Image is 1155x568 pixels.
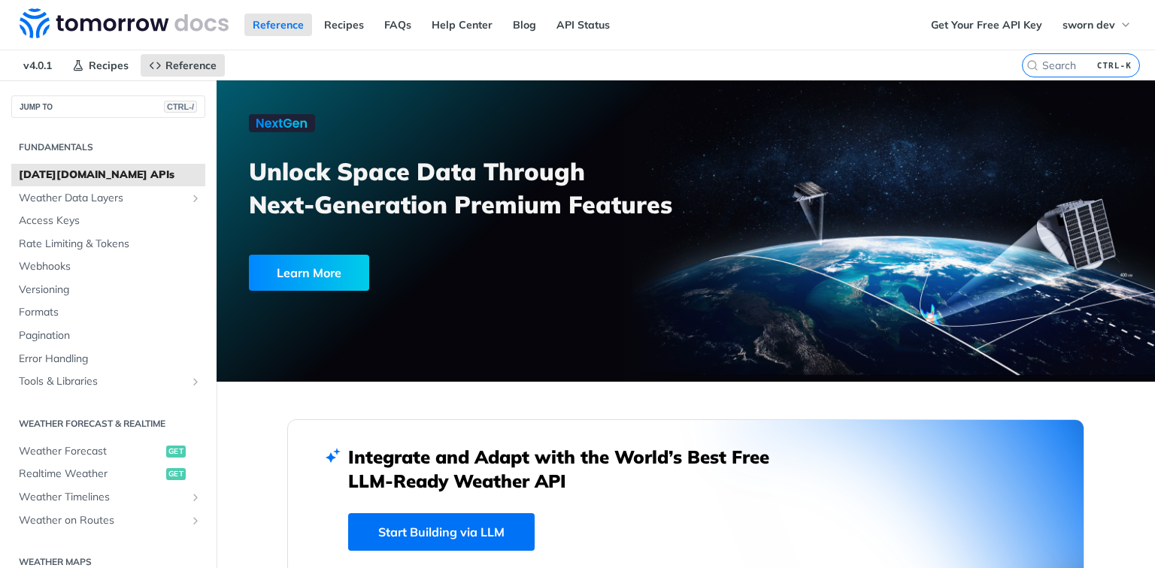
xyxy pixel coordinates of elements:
a: Recipes [64,54,137,77]
span: Weather on Routes [19,513,186,528]
span: CTRL-/ [164,101,197,113]
span: get [166,446,186,458]
h2: Weather Forecast & realtime [11,417,205,431]
a: Pagination [11,325,205,347]
a: Blog [505,14,544,36]
a: Reference [141,54,225,77]
h2: Fundamentals [11,140,205,154]
h3: Unlock Space Data Through Next-Generation Premium Features [249,155,702,221]
a: FAQs [376,14,420,36]
a: Learn More [249,255,611,291]
a: Error Handling [11,348,205,370]
span: get [166,468,186,480]
span: Tools & Libraries [19,374,186,389]
span: Weather Timelines [19,490,186,505]
span: Versioning [19,282,202,298]
h2: Integrate and Adapt with the World’s Best Free LLM-Ready Weather API [348,445,792,493]
span: Rate Limiting & Tokens [19,237,202,252]
span: Recipes [89,59,129,72]
span: Realtime Weather [19,467,162,482]
span: Weather Forecast [19,444,162,459]
span: sworn dev [1063,18,1115,32]
a: API Status [548,14,618,36]
a: Webhooks [11,255,205,278]
button: Show subpages for Tools & Libraries [189,376,202,388]
a: [DATE][DOMAIN_NAME] APIs [11,164,205,186]
svg: Search [1026,59,1038,71]
span: Weather Data Layers [19,191,186,206]
a: Get Your Free API Key [923,14,1050,36]
button: JUMP TOCTRL-/ [11,95,205,118]
a: Reference [244,14,312,36]
div: Learn More [249,255,369,291]
span: Webhooks [19,259,202,274]
span: Reference [165,59,217,72]
button: Show subpages for Weather Timelines [189,491,202,503]
a: Weather TimelinesShow subpages for Weather Timelines [11,486,205,509]
a: Tools & LibrariesShow subpages for Tools & Libraries [11,370,205,393]
a: Weather on RoutesShow subpages for Weather on Routes [11,509,205,532]
a: Weather Data LayersShow subpages for Weather Data Layers [11,187,205,210]
img: Tomorrow.io Weather API Docs [20,8,229,38]
a: Start Building via LLM [348,513,535,551]
span: v4.0.1 [15,54,60,77]
a: Recipes [316,14,372,36]
kbd: CTRL-K [1093,58,1135,73]
button: sworn dev [1054,14,1140,36]
span: [DATE][DOMAIN_NAME] APIs [19,168,202,183]
span: Access Keys [19,213,202,228]
a: Weather Forecastget [11,440,205,463]
span: Formats [19,305,202,320]
button: Show subpages for Weather on Routes [189,515,202,527]
button: Show subpages for Weather Data Layers [189,192,202,204]
span: Error Handling [19,352,202,367]
a: Access Keys [11,210,205,232]
span: Pagination [19,328,202,343]
a: Realtime Weatherget [11,463,205,485]
a: Formats [11,301,205,324]
a: Versioning [11,279,205,301]
a: Help Center [423,14,501,36]
a: Rate Limiting & Tokens [11,233,205,255]
img: NextGen [249,114,315,132]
